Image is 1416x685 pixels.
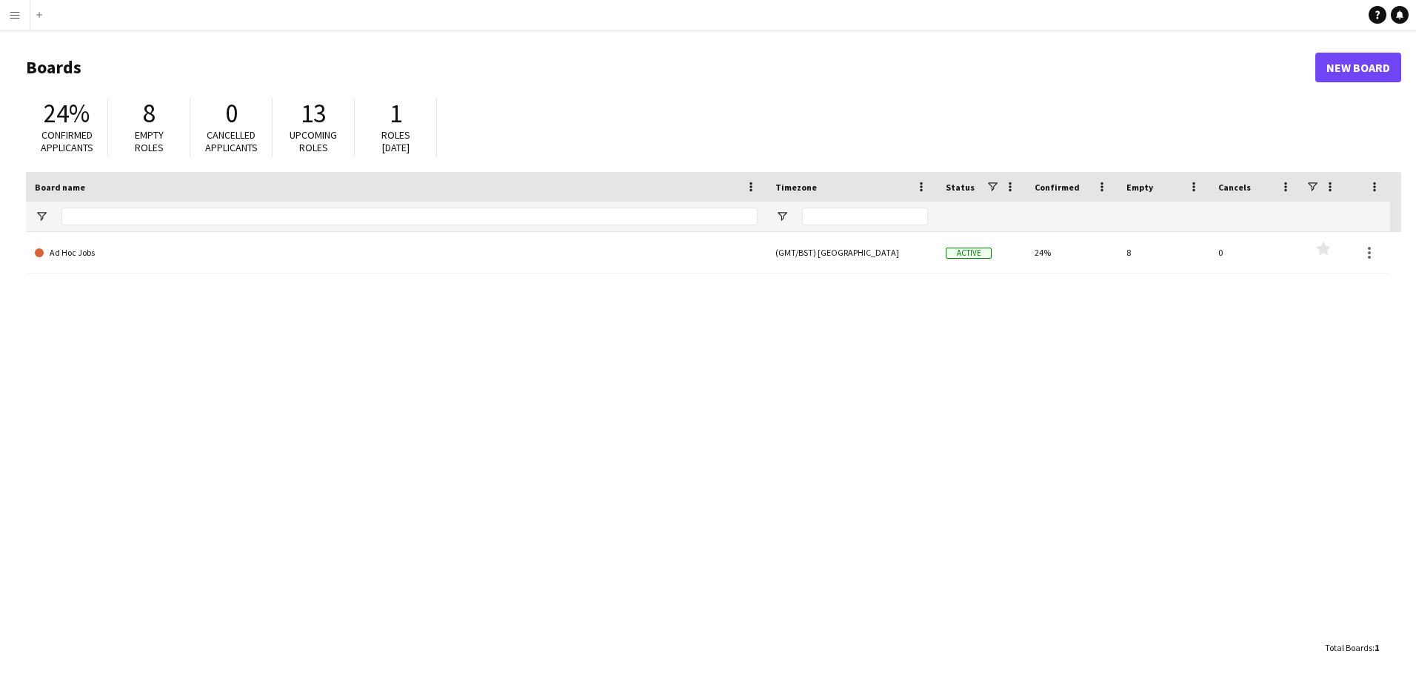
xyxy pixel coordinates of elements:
button: Open Filter Menu [775,210,789,223]
div: 0 [1209,232,1301,273]
input: Timezone Filter Input [802,208,928,225]
span: Timezone [775,182,817,193]
span: Cancels [1218,182,1251,193]
span: Roles [DATE] [381,128,410,154]
div: 24% [1026,232,1118,273]
span: Cancelled applicants [205,128,258,154]
h1: Boards [26,56,1315,79]
span: Upcoming roles [290,128,337,154]
span: 0 [225,97,238,130]
span: Board name [35,182,85,193]
input: Board name Filter Input [61,208,758,225]
span: 1 [390,97,402,130]
div: 8 [1118,232,1209,273]
span: Empty roles [135,128,164,154]
button: Open Filter Menu [35,210,48,223]
div: : [1325,633,1379,662]
a: New Board [1315,53,1401,82]
span: 24% [44,97,90,130]
span: Confirmed applicants [41,128,93,154]
span: 8 [143,97,156,130]
span: 13 [301,97,326,130]
span: Confirmed [1035,182,1080,193]
span: Active [946,248,992,259]
span: 1 [1375,642,1379,653]
span: Status [946,182,975,193]
span: Empty [1126,182,1153,193]
a: Ad Hoc Jobs [35,232,758,274]
div: (GMT/BST) [GEOGRAPHIC_DATA] [767,232,937,273]
span: Total Boards [1325,642,1372,653]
